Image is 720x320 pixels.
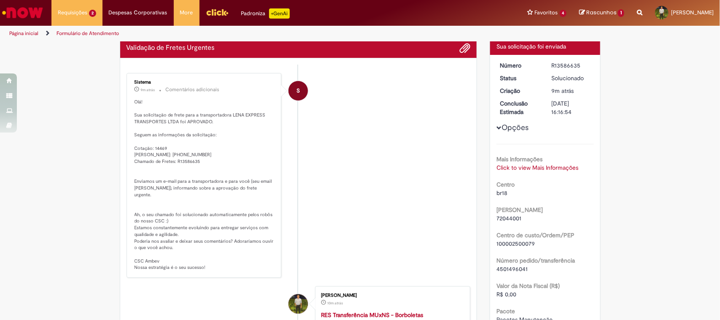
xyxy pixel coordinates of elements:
span: Rascunhos [586,8,617,16]
span: S [297,81,300,101]
time: 01/10/2025 15:16:25 [327,301,343,306]
h2: Validação de Fretes Urgentes Histórico de tíquete [127,44,215,52]
ul: Trilhas de página [6,26,474,41]
span: 1 [618,9,624,17]
div: Solucionado [552,74,591,82]
span: br18 [496,189,507,197]
span: Requisições [58,8,87,17]
b: Centro de custo/Ordem/PEP [496,231,574,239]
span: 72044001 [496,214,521,222]
dt: Status [493,74,545,82]
div: [DATE] 16:16:54 [552,99,591,116]
p: Olá! Sua solicitação de frete para a transportadora LENA EXPRESS TRANSPORTES LTDA foi APROVADO. S... [135,99,275,271]
span: 9m atrás [141,87,155,92]
dt: Conclusão Estimada [493,99,545,116]
span: 4 [560,10,567,17]
div: Sistema [135,80,275,85]
b: Valor da Nota Fiscal (R$) [496,282,560,290]
dt: Criação [493,87,545,95]
div: System [289,81,308,100]
div: Cleiton Salvino da Silva [289,294,308,314]
a: Rascunhos [579,9,624,17]
span: [PERSON_NAME] [671,9,714,16]
span: More [180,8,193,17]
p: +GenAi [269,8,290,19]
div: Padroniza [241,8,290,19]
div: [PERSON_NAME] [321,293,461,298]
span: 4501496041 [496,265,528,273]
span: Favoritos [535,8,558,17]
b: Mais Informações [496,155,542,163]
img: ServiceNow [1,4,44,21]
span: R$ 0,00 [496,290,516,298]
span: Despesas Corporativas [109,8,167,17]
span: Sua solicitação foi enviada [496,43,566,50]
div: 01/10/2025 15:16:51 [552,87,591,95]
dt: Número [493,61,545,70]
span: 2 [89,10,96,17]
b: Centro [496,181,515,188]
a: Click to view Mais Informações [496,164,578,171]
b: Número pedido/transferência [496,257,575,264]
b: Pacote [496,307,515,315]
a: Página inicial [9,30,38,37]
small: Comentários adicionais [166,86,220,93]
span: 10m atrás [327,301,343,306]
time: 01/10/2025 15:16:51 [552,87,574,95]
div: R13586635 [552,61,591,70]
span: 9m atrás [552,87,574,95]
b: [PERSON_NAME] [496,206,543,214]
a: Formulário de Atendimento [57,30,119,37]
button: Adicionar anexos [459,43,470,54]
img: click_logo_yellow_360x200.png [206,6,229,19]
span: 100002500079 [496,240,535,247]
